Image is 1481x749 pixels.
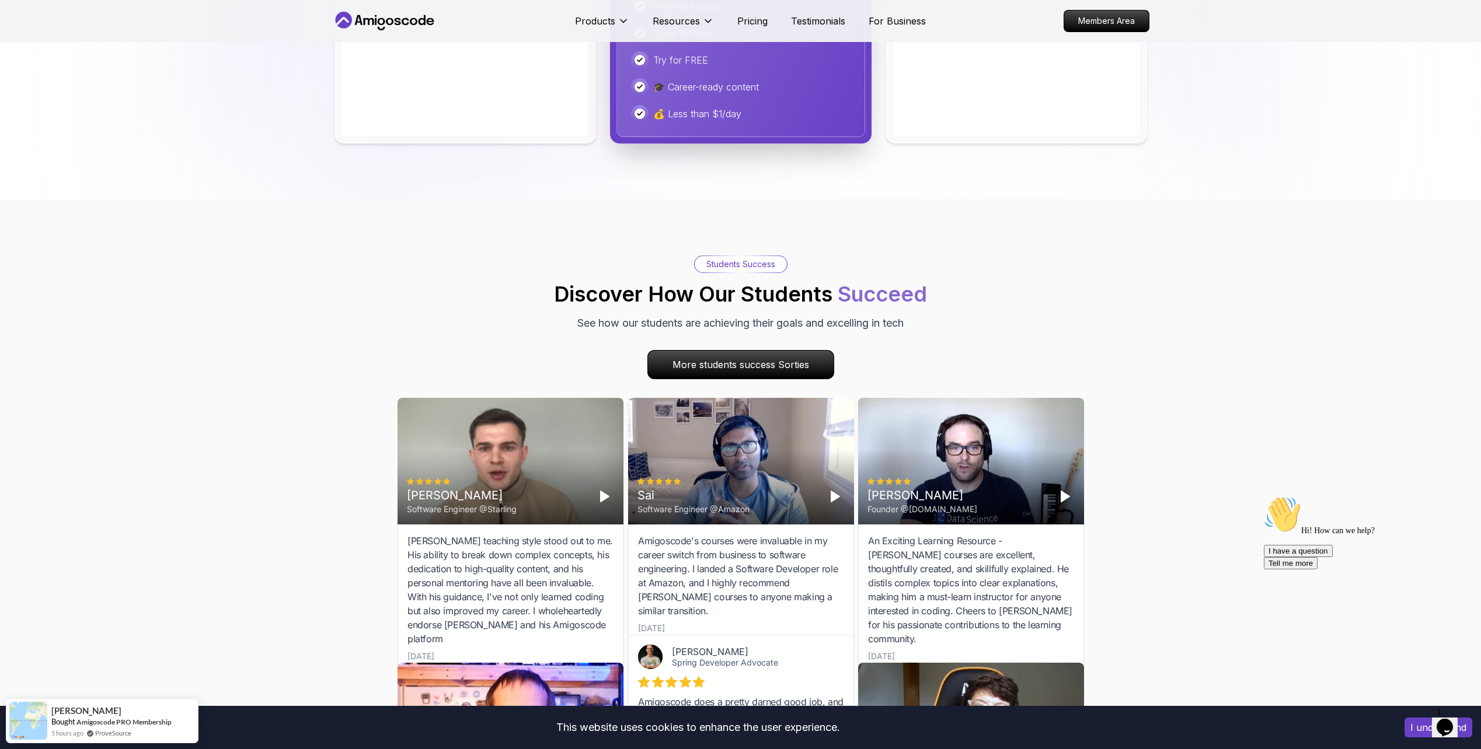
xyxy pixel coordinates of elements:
span: Succeed [838,281,927,307]
div: This website uses cookies to enhance the user experience. [9,715,1387,740]
button: Tell me more [5,66,58,78]
div: Amigoscode's courses were invaluable in my career switch from business to software engineering. I... [638,534,844,618]
p: 💰 Less than $1/day [653,107,741,121]
div: Software Engineer @Starling [407,503,517,515]
p: Try for FREE [653,53,708,67]
a: ProveSource [95,728,131,738]
p: Products [575,14,615,28]
span: 5 hours ago [51,728,83,738]
h2: Discover How Our Students [554,282,927,306]
button: Play [825,487,844,506]
img: provesource social proof notification image [9,702,47,740]
div: Sai [637,487,750,503]
a: Pricing [737,14,768,28]
div: [PERSON_NAME] [672,646,825,657]
iframe: chat widget [1432,702,1469,737]
div: [PERSON_NAME] teaching style stood out to me. His ability to break down complex concepts, his ded... [407,534,614,646]
a: More students success Sorties [647,350,834,379]
a: Spring Developer Advocate [672,657,778,667]
div: [DATE] [638,622,665,634]
span: Bought [51,717,75,726]
span: Hi! How can we help? [5,35,116,44]
p: Resources [653,14,700,28]
button: Play [595,487,614,506]
div: Software Engineer @Amazon [637,503,750,515]
button: Products [575,14,629,37]
div: [PERSON_NAME] [867,487,977,503]
div: An Exciting Learning Resource - [PERSON_NAME] courses are excellent, thoughtfully created, and sk... [868,534,1074,646]
img: Josh Long avatar [638,645,663,669]
button: I have a question [5,54,74,66]
p: 🎓 Career-ready content [653,80,759,94]
a: Members Area [1064,10,1149,32]
button: Resources [653,14,714,37]
button: Play [1055,487,1074,506]
p: Students Success [706,258,775,270]
iframe: chat widget [1259,491,1469,696]
div: [DATE] [868,650,895,662]
button: Accept cookies [1405,717,1472,737]
p: See how our students are achieving their goals and excelling in tech [577,315,904,331]
p: More students success Sorties [648,351,834,379]
a: Amigoscode PRO Membership [76,717,172,726]
div: [DATE] [407,650,434,662]
a: For Business [869,14,926,28]
div: Founder @[DOMAIN_NAME] [867,503,977,515]
a: Testimonials [791,14,845,28]
div: 👋Hi! How can we help?I have a questionTell me more [5,5,215,78]
img: :wave: [5,5,42,42]
div: [PERSON_NAME] [407,487,517,503]
span: [PERSON_NAME] [51,706,121,716]
p: Members Area [1064,10,1149,32]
